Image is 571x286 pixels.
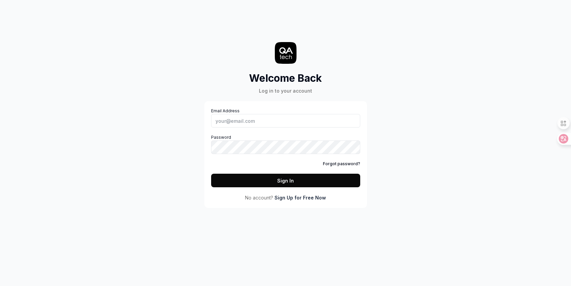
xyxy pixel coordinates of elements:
[211,114,360,128] input: Email Address
[245,194,273,201] span: No account?
[274,194,326,201] a: Sign Up for Free Now
[211,108,360,128] label: Email Address
[211,174,360,187] button: Sign In
[323,161,360,167] a: Forgot password?
[249,71,322,86] h2: Welcome Back
[249,87,322,94] div: Log in to your account
[211,140,360,154] input: Password
[211,134,360,154] label: Password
